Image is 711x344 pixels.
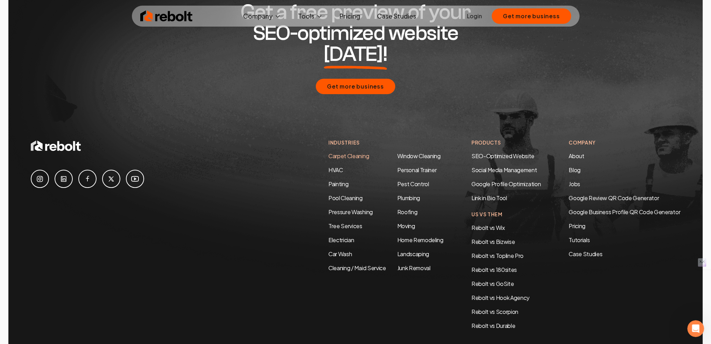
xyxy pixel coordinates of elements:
a: Google Business Profile QR Code Generator [569,208,680,216]
a: Link in Bio Tool [471,194,507,202]
a: Moving [397,222,415,230]
h4: Products [471,139,541,146]
a: About [569,152,584,160]
a: SEO-Optimized Website [471,152,534,160]
a: Car Wash [328,250,352,258]
a: Junk Removal [397,264,431,272]
img: Rebolt Logo [140,9,193,23]
a: Home Remodeling [397,236,443,244]
iframe: Intercom live chat [687,320,704,337]
a: Login [467,12,482,20]
a: Painting [328,180,348,188]
button: Get more business [316,79,395,94]
h4: Company [569,139,680,146]
a: Rebolt vs Scorpion [471,308,518,315]
a: Cleaning / Maid Service [328,264,386,272]
a: Carpet Cleaning [328,152,369,160]
a: Personal Trainer [397,166,437,174]
a: Blog [569,166,581,174]
a: Rebolt vs 180sites [471,266,517,273]
a: Tutorials [569,236,680,244]
span: [DATE]! [324,44,387,65]
a: Rebolt vs Bizwise [471,238,515,245]
a: Electrician [328,236,354,244]
a: Rebolt vs Wix [471,224,505,231]
a: Pricing [334,9,366,23]
a: Rebolt vs Durable [471,322,516,329]
button: Tools [292,9,328,23]
a: Social Media Management [471,166,537,174]
h4: Us Vs Them [471,211,541,218]
a: Rebolt vs Hook Agency [471,294,529,301]
button: Get more business [492,8,571,24]
a: Pool Cleaning [328,194,363,202]
button: Company [237,9,287,23]
a: Tree Services [328,222,362,230]
a: Jobs [569,180,580,188]
a: HVAC [328,166,343,174]
h4: Industries [328,139,443,146]
a: Pressure Washing [328,208,373,216]
h2: Get a free preview of your SEO-optimized website [221,2,490,65]
a: Rebolt vs Topline Pro [471,252,524,259]
a: Google Profile Optimization [471,180,541,188]
a: Rebolt vs GoSite [471,280,514,287]
a: Case Studies [371,9,422,23]
a: Google Review QR Code Generator [569,194,659,202]
a: Case Studies [569,250,680,258]
a: Plumbing [397,194,420,202]
a: Pest Control [397,180,429,188]
a: Pricing [569,222,680,230]
a: Window Cleaning [397,152,441,160]
a: Roofing [397,208,418,216]
a: Landscaping [397,250,429,258]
